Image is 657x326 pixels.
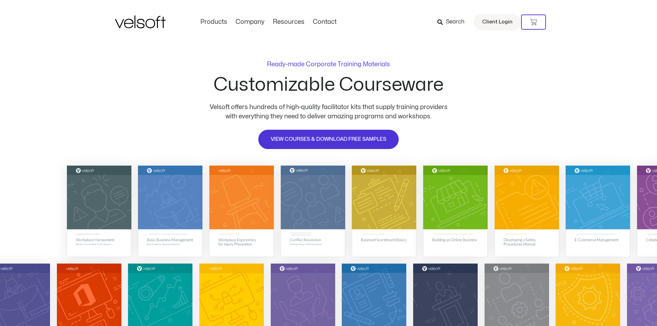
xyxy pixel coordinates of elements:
nav: Menu [196,18,341,26]
a: ProductsMenu Toggle [196,18,231,26]
a: Search [437,16,469,28]
p: Ready-made Corporate Training Materials [267,61,390,68]
a: CompanyMenu Toggle [231,18,269,26]
a: ResourcesMenu Toggle [269,18,309,26]
span: Search [446,18,465,27]
p: Velsoft offers hundreds of high-quality facilitator kits that supply training providers with ever... [205,102,453,121]
a: VIEW COURSES & DOWNLOAD FREE SAMPLES [258,129,399,150]
h2: Customizable Courseware [213,76,444,94]
span: Client Login [482,18,512,27]
a: ContactMenu Toggle [309,18,341,26]
img: Velsoft Training Materials [115,16,166,28]
span: VIEW COURSES & DOWNLOAD FREE SAMPLES [271,135,386,144]
a: Client Login [474,14,521,30]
